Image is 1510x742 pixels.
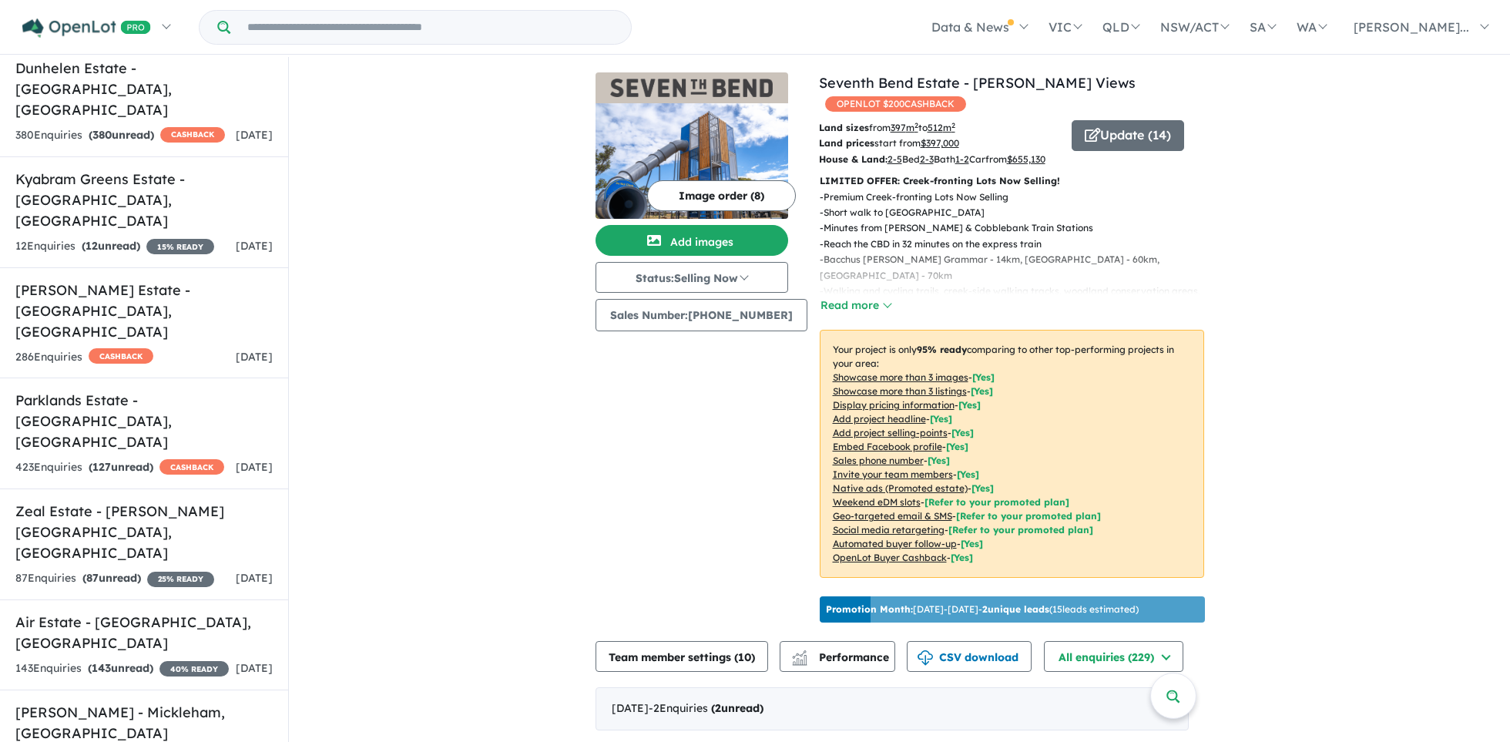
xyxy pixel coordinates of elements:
[833,510,952,522] u: Geo-targeted email & SMS
[819,152,1060,167] p: Bed Bath Car from
[596,225,788,256] button: Add images
[647,180,796,211] button: Image order (8)
[819,122,869,133] b: Land sizes
[596,299,807,331] button: Sales Number:[PHONE_NUMBER]
[1044,641,1183,672] button: All enquiries (229)
[971,482,994,494] span: [Yes]
[1007,153,1045,165] u: $ 655,130
[833,399,955,411] u: Display pricing information
[15,126,225,145] div: 380 Enquir ies
[921,137,959,149] u: $ 397,000
[833,371,968,383] u: Showcase more than 3 images
[971,385,993,397] span: [ Yes ]
[820,205,1216,220] p: - Short walk to [GEOGRAPHIC_DATA]
[833,413,926,425] u: Add project headline
[819,120,1060,136] p: from
[596,687,1189,730] div: [DATE]
[833,385,967,397] u: Showcase more than 3 listings
[930,413,952,425] span: [ Yes ]
[833,524,945,536] u: Social media retargeting
[780,641,895,672] button: Performance
[159,661,229,677] span: 40 % READY
[236,460,273,474] span: [DATE]
[917,344,967,355] b: 95 % ready
[86,571,99,585] span: 87
[596,641,768,672] button: Team member settings (10)
[22,18,151,38] img: Openlot PRO Logo White
[89,348,153,364] span: CASHBACK
[86,239,98,253] span: 12
[738,650,751,664] span: 10
[920,153,934,165] u: 2-3
[928,455,950,466] span: [ Yes ]
[819,137,874,149] b: Land prices
[236,128,273,142] span: [DATE]
[820,220,1216,236] p: - Minutes from [PERSON_NAME] & Cobblebank Train Stations
[833,441,942,452] u: Embed Facebook profile
[825,96,966,112] span: OPENLOT $ 200 CASHBACK
[236,661,273,675] span: [DATE]
[82,571,141,585] strong: ( unread)
[1072,120,1184,151] button: Update (14)
[891,122,918,133] u: 397 m
[958,399,981,411] span: [ Yes ]
[159,459,224,475] span: CASHBACK
[15,280,273,342] h5: [PERSON_NAME] Estate - [GEOGRAPHIC_DATA] , [GEOGRAPHIC_DATA]
[826,603,1139,616] p: [DATE] - [DATE] - ( 15 leads estimated)
[15,390,273,452] h5: Parklands Estate - [GEOGRAPHIC_DATA] , [GEOGRAPHIC_DATA]
[820,297,892,314] button: Read more
[982,603,1049,615] b: 2 unique leads
[819,74,1136,92] a: Seventh Bend Estate - [PERSON_NAME] Views
[951,121,955,129] sup: 2
[833,482,968,494] u: Native ads (Promoted estate)
[15,501,273,563] h5: Zeal Estate - [PERSON_NAME][GEOGRAPHIC_DATA] , [GEOGRAPHIC_DATA]
[596,103,788,219] img: Seventh Bend Estate - Weir Views
[961,538,983,549] span: [Yes]
[888,153,902,165] u: 2-5
[956,510,1101,522] span: [Refer to your promoted plan]
[820,237,1216,252] p: - Reach the CBD in 32 minutes on the express train
[596,262,788,293] button: Status:Selling Now
[602,79,782,97] img: Seventh Bend Estate - Weir Views Logo
[596,72,788,219] a: Seventh Bend Estate - Weir Views LogoSeventh Bend Estate - Weir Views
[92,128,112,142] span: 380
[918,122,955,133] span: to
[236,239,273,253] span: [DATE]
[907,641,1032,672] button: CSV download
[792,655,807,665] img: bar-chart.svg
[833,538,957,549] u: Automated buyer follow-up
[147,572,214,587] span: 25 % READY
[918,650,933,666] img: download icon
[820,190,1216,205] p: - Premium Creek-fronting Lots Now Selling
[15,458,224,477] div: 423 Enquir ies
[794,650,889,664] span: Performance
[15,348,153,367] div: 286 Enquir ies
[15,612,273,653] h5: Air Estate - [GEOGRAPHIC_DATA] , [GEOGRAPHIC_DATA]
[972,371,995,383] span: [ Yes ]
[819,136,1060,151] p: start from
[88,661,153,675] strong: ( unread)
[833,468,953,480] u: Invite your team members
[233,11,628,44] input: Try estate name, suburb, builder or developer
[928,122,955,133] u: 512 m
[833,455,924,466] u: Sales phone number
[15,58,273,120] h5: Dunhelen Estate - [GEOGRAPHIC_DATA] , [GEOGRAPHIC_DATA]
[951,552,973,563] span: [Yes]
[914,121,918,129] sup: 2
[89,460,153,474] strong: ( unread)
[715,701,721,715] span: 2
[820,284,1216,331] p: - Walking and cycling trails, creek-side walking tracks, woodland conservation areas, hiking and ...
[955,153,969,165] u: 1-2
[15,569,214,588] div: 87 Enquir ies
[1354,19,1469,35] span: [PERSON_NAME]...
[819,153,888,165] b: House & Land:
[833,552,947,563] u: OpenLot Buyer Cashback
[236,350,273,364] span: [DATE]
[826,603,913,615] b: Promotion Month:
[15,169,273,231] h5: Kyabram Greens Estate - [GEOGRAPHIC_DATA] , [GEOGRAPHIC_DATA]
[957,468,979,480] span: [ Yes ]
[820,330,1204,578] p: Your project is only comparing to other top-performing projects in your area: - - - - - - - - - -...
[92,460,111,474] span: 127
[146,239,214,254] span: 15 % READY
[15,660,229,678] div: 143 Enquir ies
